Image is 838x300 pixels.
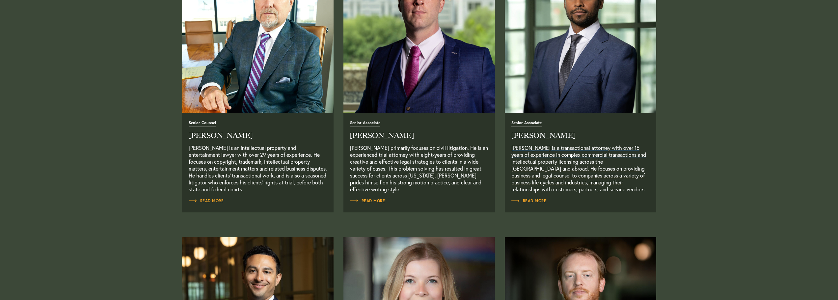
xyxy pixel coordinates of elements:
h2: [PERSON_NAME] [189,132,327,139]
span: Read More [350,199,385,203]
p: [PERSON_NAME] primarily focuses on civil litigation. He is an experienced trial attorney with eig... [350,144,488,193]
span: Senior Associate [511,121,542,127]
span: Senior Associate [350,121,380,127]
a: Read Full Bio [350,120,488,193]
span: Read More [511,199,547,203]
a: Read Full Bio [511,120,650,193]
h2: [PERSON_NAME] [350,132,488,139]
span: Senior Counsel [189,121,216,127]
a: Read Full Bio [350,198,385,204]
a: Read Full Bio [511,198,547,204]
a: Read Full Bio [189,120,327,193]
p: [PERSON_NAME] is an intellectual property and entertainment lawyer with over 29 years of experien... [189,144,327,193]
span: Read More [189,199,224,203]
a: Read Full Bio [189,198,224,204]
h2: [PERSON_NAME] [511,132,650,139]
p: [PERSON_NAME] is a transactional attorney with over 15 years of experience in complex commercial ... [511,144,650,193]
